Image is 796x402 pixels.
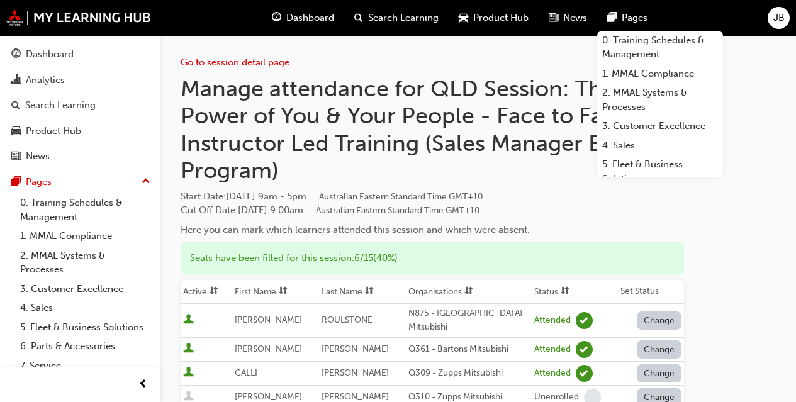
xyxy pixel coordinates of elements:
span: Search Learning [368,11,439,25]
div: Pages [26,175,52,189]
span: [PERSON_NAME] [235,343,302,354]
span: pages-icon [607,10,617,26]
a: News [5,145,155,168]
img: mmal [6,9,151,26]
a: 6. Parts & Accessories [15,337,155,356]
div: Product Hub [26,124,81,138]
span: sorting-icon [464,286,473,297]
button: DashboardAnalyticsSearch LearningProduct HubNews [5,40,155,170]
span: CALLI [235,367,257,378]
th: Toggle SortBy [532,280,618,304]
a: 5. Fleet & Business Solutions [15,318,155,337]
span: car-icon [11,126,21,137]
span: JB [773,11,785,25]
a: 0. Training Schedules & Management [15,193,155,226]
a: 3. Customer Excellence [597,116,723,136]
span: [PERSON_NAME] [322,367,389,378]
button: Pages [5,170,155,194]
button: Change [637,311,682,330]
th: Toggle SortBy [232,280,319,304]
span: search-icon [11,100,20,111]
div: Here you can mark which learners attended this session and which were absent. [181,223,684,237]
span: guage-icon [11,49,21,60]
span: Start Date : [181,189,684,204]
a: 3. Customer Excellence [15,279,155,299]
span: prev-icon [138,377,148,393]
div: Q309 - Zupps Mitsubishi [408,366,529,381]
a: guage-iconDashboard [262,5,344,31]
div: Analytics [26,73,65,87]
a: news-iconNews [539,5,597,31]
span: sorting-icon [365,286,374,297]
a: 4. Sales [597,136,723,155]
span: sorting-icon [210,286,218,297]
span: learningRecordVerb_ATTEND-icon [576,365,593,382]
span: search-icon [354,10,363,26]
div: Search Learning [25,98,96,113]
span: User is active [183,343,194,355]
span: Australian Eastern Standard Time GMT+10 [319,191,483,202]
a: 4. Sales [15,298,155,318]
div: News [26,149,50,164]
h1: Manage attendance for QLD Session: The Power of You & Your People - Face to Face Instructor Led T... [181,75,684,184]
a: Go to session detail page [181,57,289,68]
span: User is active [183,314,194,327]
span: news-icon [11,151,21,162]
button: Change [637,364,682,382]
a: Dashboard [5,43,155,66]
span: learningRecordVerb_ATTEND-icon [576,312,593,329]
span: User is active [183,367,194,379]
span: pages-icon [11,177,21,188]
button: JB [768,7,790,29]
a: 1. MMAL Compliance [597,64,723,84]
span: learningRecordVerb_ATTEND-icon [576,341,593,358]
span: Dashboard [286,11,334,25]
a: 1. MMAL Compliance [15,226,155,246]
a: car-iconProduct Hub [449,5,539,31]
a: 0. Training Schedules & Management [597,31,723,64]
div: N875 - [GEOGRAPHIC_DATA] Mitsubishi [408,306,529,335]
span: sorting-icon [279,286,288,297]
span: [PERSON_NAME] [235,315,302,325]
span: [PERSON_NAME] [322,391,389,402]
div: Seats have been filled for this session : 6 / 15 ( 40% ) [181,242,684,275]
span: sorting-icon [561,286,569,297]
a: 5. Fleet & Business Solutions [597,155,723,188]
span: car-icon [459,10,468,26]
span: ROULSTONE [322,315,373,325]
a: 7. Service [15,356,155,376]
span: guage-icon [272,10,281,26]
span: Australian Eastern Standard Time GMT+10 [316,205,479,216]
th: Toggle SortBy [406,280,532,304]
span: [PERSON_NAME] [235,391,302,402]
span: Product Hub [473,11,529,25]
a: search-iconSearch Learning [344,5,449,31]
button: Change [637,340,682,359]
a: 2. MMAL Systems & Processes [15,246,155,279]
span: up-icon [142,174,150,190]
a: Analytics [5,69,155,92]
span: news-icon [549,10,558,26]
div: Dashboard [26,47,74,62]
span: [DATE] 9am - 5pm [226,191,483,202]
a: pages-iconPages [597,5,658,31]
div: Attended [534,367,571,379]
a: Product Hub [5,120,155,143]
div: Attended [534,343,571,355]
th: Toggle SortBy [319,280,406,304]
div: Q361 - Bartons Mitsubishi [408,342,529,357]
th: Set Status [618,280,684,304]
a: Search Learning [5,94,155,117]
div: Attended [534,315,571,327]
th: Toggle SortBy [181,280,232,304]
span: Cut Off Date : [DATE] 9:00am [181,204,479,216]
span: [PERSON_NAME] [322,343,389,354]
a: 2. MMAL Systems & Processes [597,83,723,116]
span: chart-icon [11,75,21,86]
span: Pages [622,11,647,25]
span: News [563,11,587,25]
